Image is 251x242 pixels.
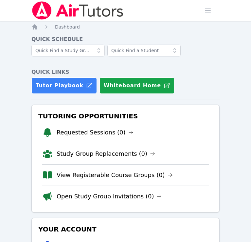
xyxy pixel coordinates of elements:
[55,24,80,30] a: Dashboard
[57,128,134,137] a: Requested Sessions (0)
[57,171,173,180] a: View Registerable Course Groups (0)
[31,24,220,30] nav: Breadcrumb
[31,35,220,43] h4: Quick Schedule
[99,77,174,94] button: Whiteboard Home
[31,68,220,76] h4: Quick Links
[57,192,162,201] a: Open Study Group Invitations (0)
[31,45,105,56] input: Quick Find a Study Group
[37,110,214,122] h3: Tutoring Opportunities
[31,77,97,94] a: Tutor Playbook
[57,149,155,158] a: Study Group Replacements (0)
[37,223,214,235] h3: Your Account
[31,1,124,20] img: Air Tutors
[55,24,80,30] span: Dashboard
[107,45,181,56] input: Quick Find a Student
